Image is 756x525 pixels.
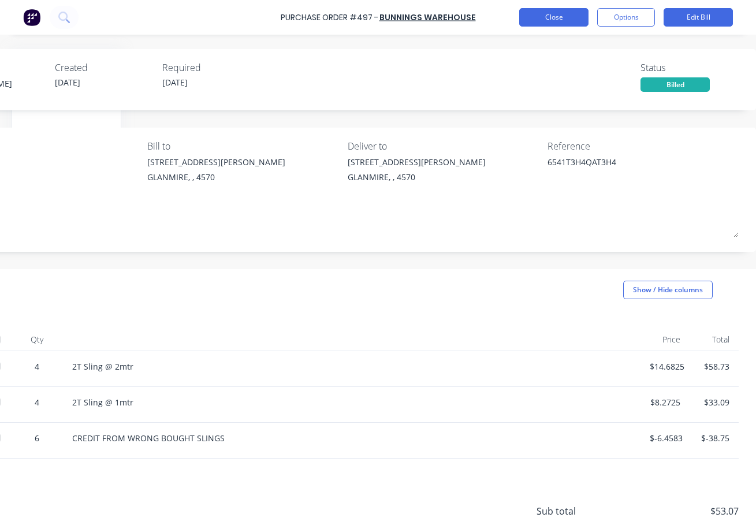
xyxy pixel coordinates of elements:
[20,360,54,373] div: 4
[537,504,623,518] span: Sub total
[623,504,739,518] span: $53.07
[147,156,285,168] div: [STREET_ADDRESS][PERSON_NAME]
[548,139,739,153] div: Reference
[623,281,713,299] button: Show / Hide columns
[379,12,476,23] a: Bunnings Warehouse
[12,119,121,148] button: Checklists 0/0
[348,171,486,183] div: GLANMIRE, , 4570
[650,396,680,408] div: $8.2725
[640,77,710,92] div: Billed
[650,432,683,444] div: $-6.4583
[699,396,729,408] div: $33.09
[640,328,690,351] div: Price
[690,328,739,351] div: Total
[23,9,40,26] img: Factory
[11,328,63,351] div: Qty
[597,8,655,27] button: Options
[162,61,260,75] div: Required
[72,396,631,408] div: 2T Sling @ 1mtr
[640,61,739,75] div: Status
[20,432,54,444] div: 6
[348,139,539,153] div: Deliver to
[519,8,589,27] button: Close
[281,12,378,24] div: Purchase Order #497 -
[664,8,733,27] button: Edit Bill
[548,156,692,182] textarea: 6541T3H4QAT3H4
[72,432,631,444] div: CREDIT FROM WRONG BOUGHT SLINGS
[147,171,285,183] div: GLANMIRE, , 4570
[701,432,729,444] div: $-38.75
[703,360,729,373] div: $58.73
[20,396,54,408] div: 4
[55,61,153,75] div: Created
[72,360,631,373] div: 2T Sling @ 2mtr
[147,139,338,153] div: Bill to
[650,360,684,373] div: $14.6825
[348,156,486,168] div: [STREET_ADDRESS][PERSON_NAME]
